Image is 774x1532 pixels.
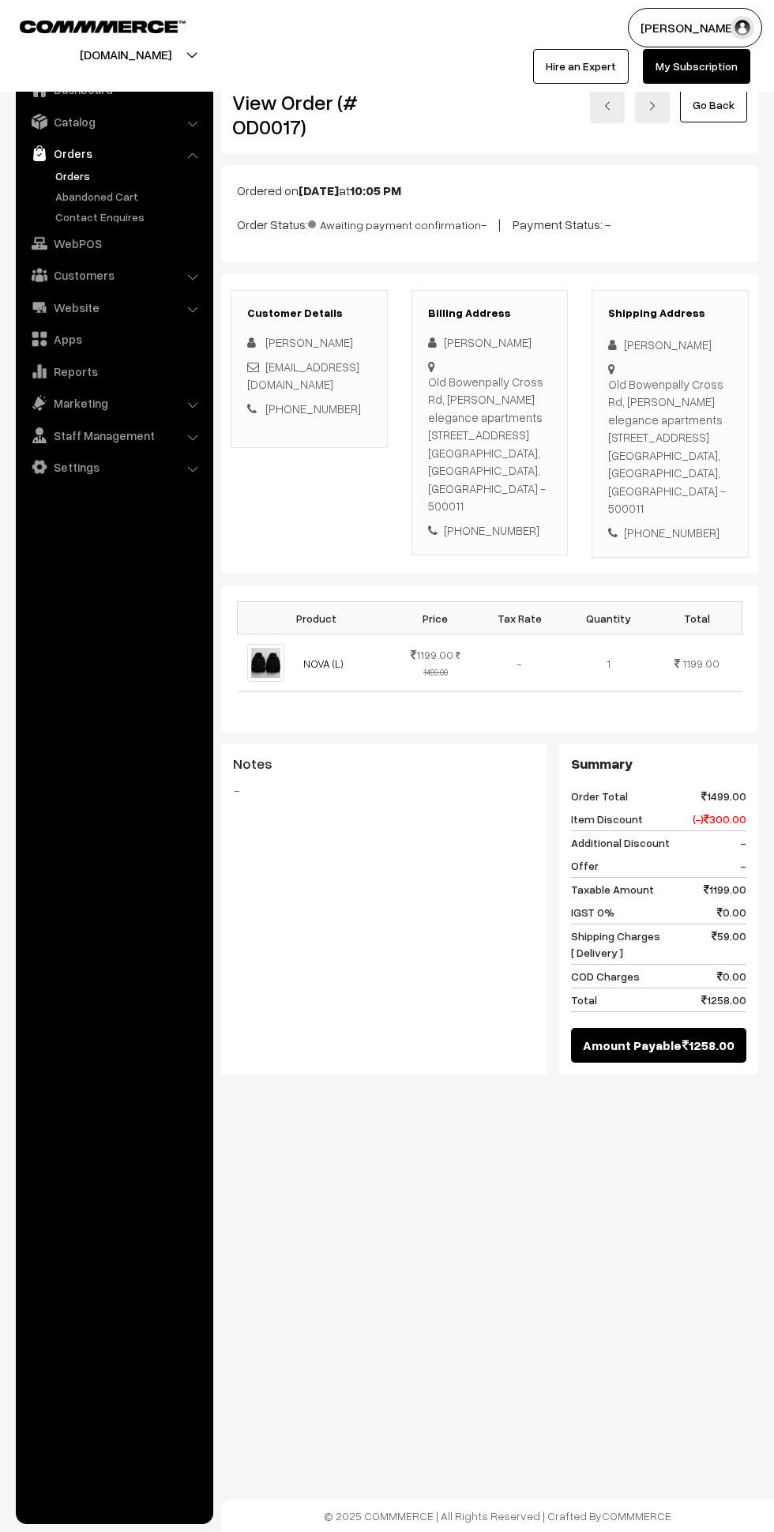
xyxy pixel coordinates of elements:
[602,1509,671,1523] a: COMMMERCE
[571,834,670,851] span: Additional Discount
[571,811,643,827] span: Item Discount
[533,49,629,84] a: Hire an Expert
[583,1036,682,1055] span: Amount Payable
[411,648,453,661] span: 1199.00
[221,1500,774,1532] footer: © 2025 COMMMERCE | All Rights Reserved | Crafted By
[608,336,732,354] div: [PERSON_NAME]
[652,602,742,634] th: Total
[20,421,208,450] a: Staff Management
[608,524,732,542] div: [PHONE_NUMBER]
[740,834,746,851] span: -
[740,857,746,874] span: -
[603,101,612,111] img: left-arrow.png
[237,213,742,234] p: Order Status: - | Payment Status: -
[571,928,660,961] span: Shipping Charges [ Delivery ]
[701,992,746,1008] span: 1258.00
[571,904,614,920] span: IGST 0%
[51,168,208,184] a: Orders
[475,602,564,634] th: Tax Rate
[693,811,746,827] span: (-) 300.00
[233,755,535,773] h3: Notes
[303,657,344,670] a: NOVA (L)
[20,16,158,35] a: COMMMERCE
[428,307,552,320] h3: Billing Address
[299,183,339,198] b: [DATE]
[247,307,371,320] h3: Customer Details
[564,602,652,634] th: Quantity
[265,335,353,349] span: [PERSON_NAME]
[680,88,747,122] a: Go Back
[717,968,746,984] span: 0.00
[607,657,611,670] span: 1
[20,139,208,168] a: Orders
[717,904,746,920] span: 0.00
[20,389,208,417] a: Marketing
[628,8,762,47] button: [PERSON_NAME]
[428,373,552,515] div: Old Bowenpally Cross Rd, [PERSON_NAME] elegance apartments [STREET_ADDRESS] [GEOGRAPHIC_DATA], [G...
[233,781,535,800] blockquote: -
[247,359,359,392] a: [EMAIL_ADDRESS][DOMAIN_NAME]
[571,755,746,773] h3: Summary
[24,35,227,74] button: [DOMAIN_NAME]
[51,188,208,205] a: Abandoned Cart
[704,881,746,898] span: 1199.00
[428,521,552,540] div: [PHONE_NUMBER]
[701,788,746,804] span: 1499.00
[571,881,654,898] span: Taxable Amount
[682,657,720,670] span: 1199.00
[238,602,396,634] th: Product
[20,453,208,481] a: Settings
[20,325,208,353] a: Apps
[682,1036,735,1055] span: 1258.00
[731,16,754,40] img: user
[571,857,599,874] span: Offer
[608,307,732,320] h3: Shipping Address
[237,181,742,200] p: Ordered on at
[608,375,732,518] div: Old Bowenpally Cross Rd, [PERSON_NAME] elegance apartments [STREET_ADDRESS] [GEOGRAPHIC_DATA], [G...
[475,634,564,692] td: -
[648,101,657,111] img: right-arrow.png
[247,644,285,682] img: mockup.png
[571,968,640,984] span: COD Charges
[20,21,186,32] img: COMMMERCE
[350,183,401,198] b: 10:05 PM
[20,229,208,258] a: WebPOS
[571,992,597,1008] span: Total
[308,213,481,233] span: Awaiting payment confirmation
[232,90,388,139] h2: View Order (# OD0017)
[396,602,475,634] th: Price
[643,49,750,84] a: My Subscription
[428,333,552,352] div: [PERSON_NAME]
[51,209,208,225] a: Contact Enquires
[20,293,208,322] a: Website
[265,401,361,416] a: [PHONE_NUMBER]
[20,261,208,289] a: Customers
[20,107,208,136] a: Catalog
[571,788,628,804] span: Order Total
[712,928,746,961] span: 59.00
[20,357,208,386] a: Reports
